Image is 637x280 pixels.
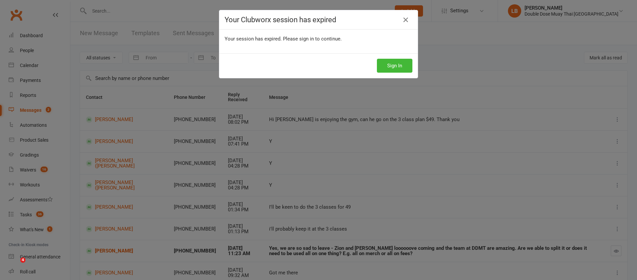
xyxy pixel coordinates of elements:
span: 4 [20,257,26,263]
h4: Your Clubworx session has expired [225,16,412,24]
span: Your session has expired. Please sign in to continue. [225,36,342,42]
iframe: Intercom live chat [7,257,23,273]
button: Sign In [377,59,412,73]
a: Close [400,15,411,25]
